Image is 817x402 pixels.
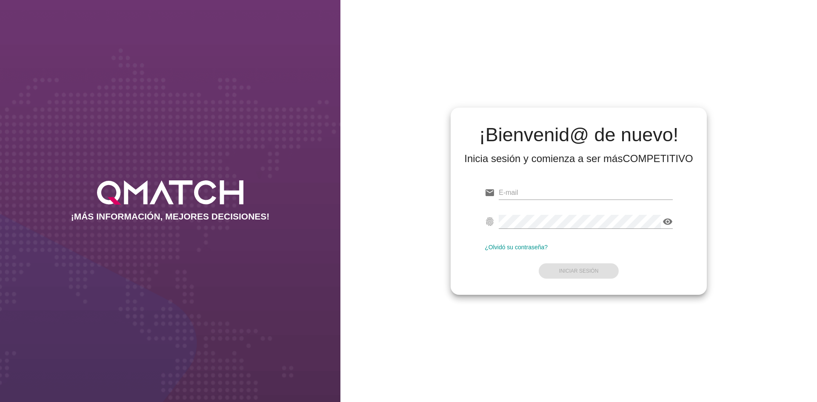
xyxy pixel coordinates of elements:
[464,125,693,145] h2: ¡Bienvenid@ de nuevo!
[464,152,693,165] div: Inicia sesión y comienza a ser más
[71,211,270,222] h2: ¡MÁS INFORMACIÓN, MEJORES DECISIONES!
[485,188,495,198] i: email
[499,186,673,200] input: E-mail
[485,244,548,251] a: ¿Olvidó su contraseña?
[663,217,673,227] i: visibility
[485,217,495,227] i: fingerprint
[623,153,693,164] strong: COMPETITIVO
